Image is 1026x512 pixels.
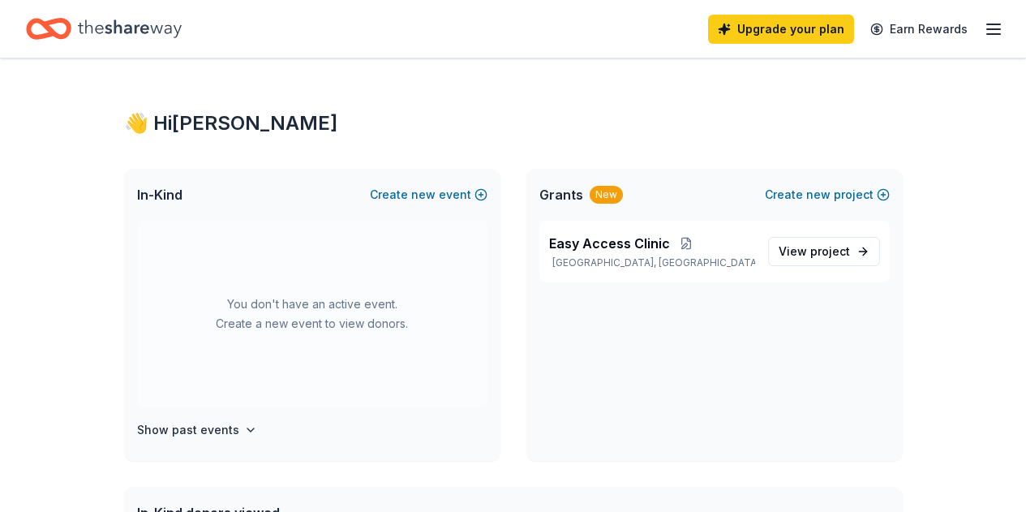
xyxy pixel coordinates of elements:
a: Earn Rewards [861,15,977,44]
a: Home [26,10,182,48]
a: View project [768,237,880,266]
p: [GEOGRAPHIC_DATA], [GEOGRAPHIC_DATA] [549,256,755,269]
div: You don't have an active event. Create a new event to view donors. [137,221,487,407]
span: project [810,244,850,258]
h4: Show past events [137,420,239,440]
div: New [590,186,623,204]
span: Easy Access Clinic [549,234,670,253]
span: new [806,185,831,204]
div: 👋 Hi [PERSON_NAME] [124,110,903,136]
button: Createnewproject [765,185,890,204]
span: new [411,185,436,204]
span: In-Kind [137,185,182,204]
a: Upgrade your plan [708,15,854,44]
span: Grants [539,185,583,204]
button: Createnewevent [370,185,487,204]
span: View [779,242,850,261]
button: Show past events [137,420,257,440]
